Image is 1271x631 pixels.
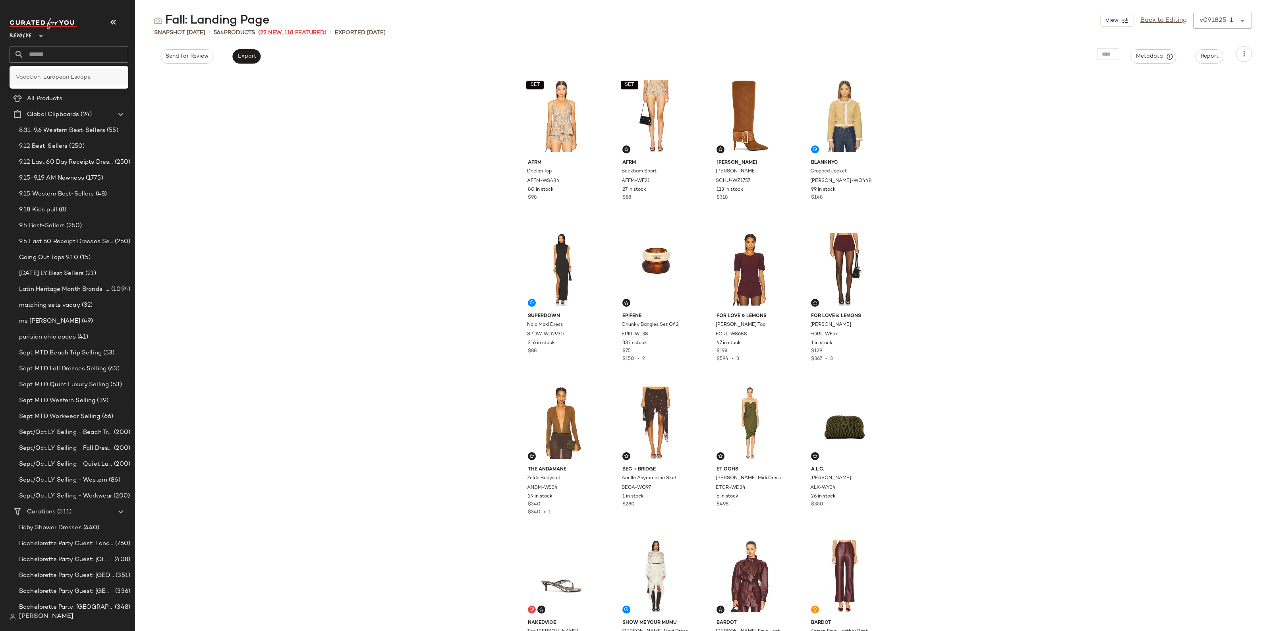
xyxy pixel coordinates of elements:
img: SCHU-WZ1757_V1.jpg [710,76,790,156]
span: Export [237,53,256,60]
button: Send for Review [160,49,213,64]
span: ET OCHS [717,466,784,473]
span: Dashboard [25,78,57,87]
span: $129 [811,348,822,355]
span: 47 in stock [717,340,741,347]
img: svg%3e [539,607,544,612]
span: 216 in stock [528,340,555,347]
span: Sept MTD Quiet Luxury Selling [19,380,109,389]
span: Global Clipboards [27,110,79,119]
span: $88 [622,194,631,201]
span: 9.12 Best-Sellers [19,142,68,151]
span: $75 [622,348,631,355]
span: $88 [528,348,537,355]
span: SET [530,82,540,88]
img: svg%3e [813,607,817,612]
span: 26 in stock [811,493,836,500]
span: Cropped Jacket [810,168,847,175]
button: SET [621,81,638,89]
span: (250) [65,221,82,230]
img: AFFM-WF21_V1.jpg [616,76,696,156]
span: The Andamane [528,466,595,473]
span: [PERSON_NAME] [717,159,784,166]
span: Declan Top [527,168,552,175]
span: • [541,510,549,515]
span: $367 [811,356,822,362]
span: (15) [78,253,91,262]
span: (63) [106,364,120,374]
span: ms [PERSON_NAME] [19,317,80,326]
span: Sept/Oct LY Selling - Beach Trip [19,428,112,437]
span: EPIR-WL38 [622,331,648,338]
span: (24) [79,110,92,119]
span: Bachelorette Party Guest: [GEOGRAPHIC_DATA] [19,571,114,580]
span: For Love & Lemons [717,313,784,320]
span: $198 [717,348,727,355]
div: Products [214,29,255,37]
span: Latin Heritage Month Brands- DO NOT DELETE [19,285,110,294]
span: • [822,356,830,362]
img: svg%3e [10,614,16,620]
span: [PERSON_NAME] Top [716,321,765,329]
span: SET [624,82,634,88]
img: FORL-WS688_V1.jpg [710,229,790,310]
span: $150 [622,356,634,362]
span: (8) [57,205,66,215]
span: Curations [27,507,56,517]
img: svg%3e [813,454,817,459]
img: NEDV-WZ17_V1.jpg [522,536,601,616]
span: 8.31-9.6 Western Best-Sellers [19,126,105,135]
span: Nakedvice [528,619,595,627]
span: BLANKNYC [811,159,878,166]
button: Report [1196,49,1223,64]
span: [PERSON_NAME] [19,612,73,621]
span: Chunky Bangles Set Of 2 [622,321,679,329]
span: $594 [717,356,728,362]
span: For Love & Lemons [811,313,878,320]
img: ALX-WY34_V1.jpg [805,383,885,463]
img: AFFM-WS484_V1.jpg [522,76,601,156]
span: $350 [811,501,823,508]
img: svg%3e [154,17,162,25]
span: (32) [80,301,93,310]
div: Fall: Landing Page [154,13,269,29]
span: (1775) [84,174,103,183]
img: svg%3e [529,607,534,612]
span: Show Me Your Mumu [622,619,690,627]
img: cfy_white_logo.C9jOOHJF.svg [10,18,77,29]
span: 9.15 Western Best-Sellers [19,190,94,199]
span: $340 [528,501,541,508]
img: BARD-WO142_V1.jpg [710,536,790,616]
p: Exported [DATE] [335,29,386,37]
span: Report [1200,53,1219,60]
a: Back to Editing [1140,16,1187,25]
img: svg%3e [624,147,629,152]
span: Bachelorette Party Guest: [GEOGRAPHIC_DATA] [19,587,114,596]
span: [PERSON_NAME] [810,475,851,482]
span: (440) [82,523,100,532]
span: 113 in stock [717,186,743,194]
span: (1094) [110,285,130,294]
img: ANDM-WS34_V1.jpg [522,383,601,463]
span: 27 in stock [622,186,646,194]
span: Going Out Tops 9.10 [19,253,78,262]
div: v091825-1 [1200,16,1233,25]
span: ALX-WY34 [810,484,836,492]
span: [PERSON_NAME]-WO448 [810,178,872,185]
span: $148 [811,194,823,201]
span: (250) [113,158,130,167]
span: Sept MTD Western Selling [19,396,95,405]
img: svg%3e [529,454,534,459]
span: 6 in stock [717,493,738,500]
span: (200) [112,492,130,501]
span: (250) [68,142,85,151]
span: 3 [830,356,833,362]
span: • [634,356,642,362]
span: (760) [114,539,130,548]
span: AFRM [622,159,690,166]
img: SHOW-WD814_V1.jpg [616,536,696,616]
span: 1 in stock [811,340,833,347]
span: • [728,356,736,362]
span: Beckham Short [622,168,657,175]
button: Export [232,49,261,64]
